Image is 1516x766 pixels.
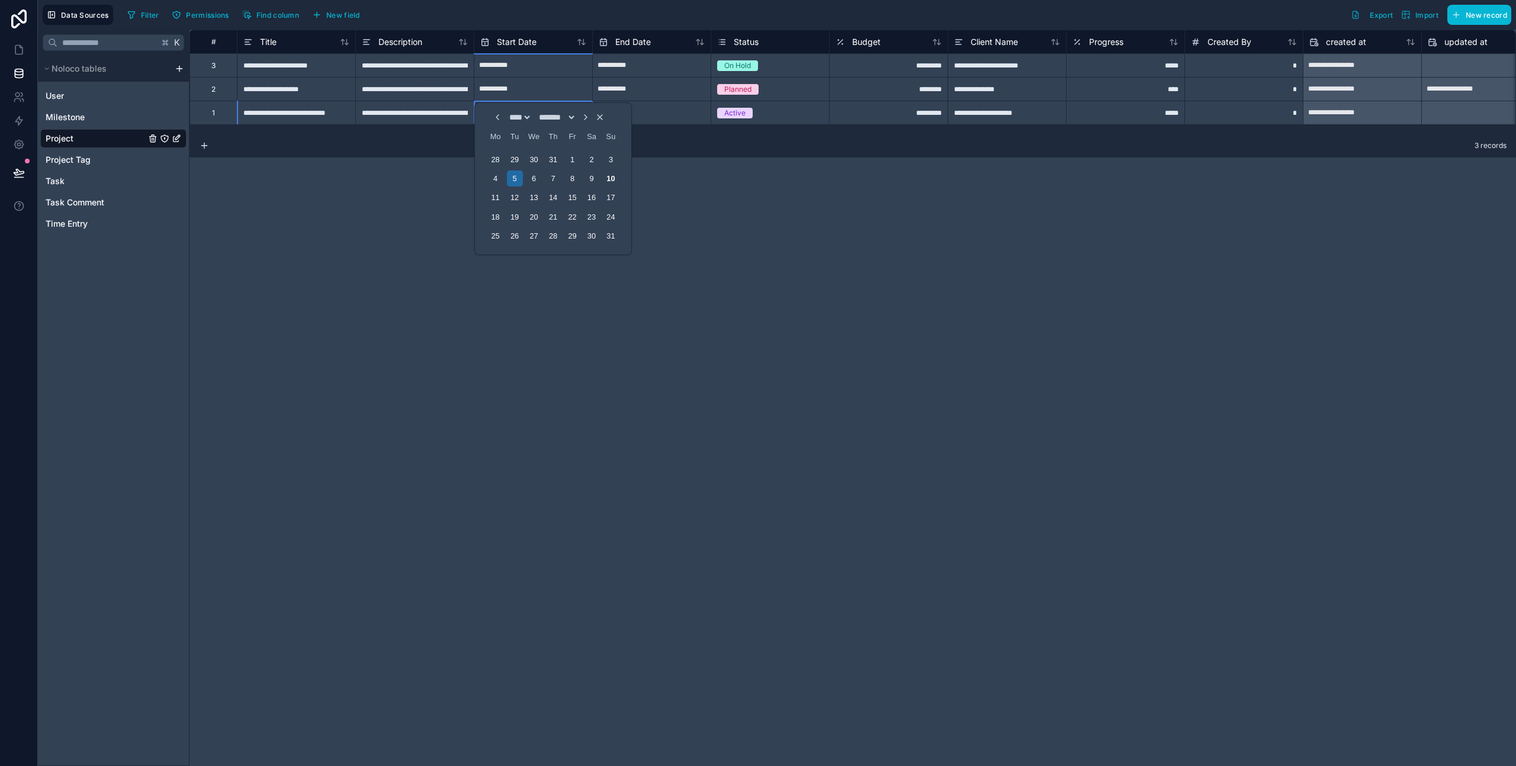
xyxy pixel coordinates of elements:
[486,150,620,246] div: Month August, 2025
[1347,5,1397,25] button: Export
[1089,36,1123,48] span: Progress
[526,189,542,205] div: Choose Wednesday, 13 August 2025
[971,36,1018,48] span: Client Name
[168,6,233,24] button: Permissions
[1370,11,1393,20] span: Export
[564,228,580,244] div: Choose Friday, 29 August 2025
[545,189,561,205] div: Choose Thursday, 14 August 2025
[487,209,503,225] div: Choose Monday, 18 August 2025
[1326,36,1366,48] span: created at
[1466,11,1507,20] span: New record
[1475,141,1507,150] span: 3 records
[603,209,619,225] div: Choose Sunday, 24 August 2025
[497,36,537,48] span: Start Date
[260,36,277,48] span: Title
[507,189,523,205] div: Choose Tuesday, 12 August 2025
[724,108,746,118] div: Active
[43,5,113,25] button: Data Sources
[526,128,542,144] div: Wednesday
[487,170,503,186] div: Choose Monday, 4 August 2025
[487,189,503,205] div: Choose Monday, 11 August 2025
[545,128,561,144] div: Thursday
[564,189,580,205] div: Choose Friday, 15 August 2025
[199,37,228,46] div: #
[526,170,542,186] div: Choose Wednesday, 6 August 2025
[583,189,599,205] div: Choose Saturday, 16 August 2025
[211,61,216,70] div: 3
[1443,5,1511,25] a: New record
[583,228,599,244] div: Choose Saturday, 30 August 2025
[545,170,561,186] div: Choose Thursday, 7 August 2025
[603,152,619,168] div: Choose Sunday, 3 August 2025
[724,84,751,95] div: Planned
[603,128,619,144] div: Sunday
[173,38,181,47] span: K
[487,228,503,244] div: Choose Monday, 25 August 2025
[615,36,651,48] span: End Date
[1444,36,1488,48] span: updated at
[583,170,599,186] div: Choose Saturday, 9 August 2025
[564,209,580,225] div: Choose Friday, 22 August 2025
[507,170,523,186] div: Choose Tuesday, 5 August 2025
[507,228,523,244] div: Choose Tuesday, 26 August 2025
[526,228,542,244] div: Choose Wednesday, 27 August 2025
[487,152,503,168] div: Choose Monday, 28 July 2025
[378,36,422,48] span: Description
[1447,5,1511,25] button: New record
[545,209,561,225] div: Choose Thursday, 21 August 2025
[507,128,523,144] div: Tuesday
[61,11,109,20] span: Data Sources
[1415,11,1438,20] span: Import
[526,152,542,168] div: Choose Wednesday, 30 July 2025
[186,11,229,20] span: Permissions
[326,11,360,20] span: New field
[583,128,599,144] div: Saturday
[564,170,580,186] div: Choose Friday, 8 August 2025
[507,152,523,168] div: Choose Tuesday, 29 July 2025
[603,189,619,205] div: Choose Sunday, 17 August 2025
[583,152,599,168] div: Choose Saturday, 2 August 2025
[545,152,561,168] div: Choose Thursday, 31 July 2025
[724,60,751,71] div: On Hold
[168,6,237,24] a: Permissions
[487,128,503,144] div: Monday
[603,170,619,186] div: Choose Sunday, 10 August 2025
[526,209,542,225] div: Choose Wednesday, 20 August 2025
[1397,5,1443,25] button: Import
[141,11,159,20] span: Filter
[852,36,881,48] span: Budget
[583,209,599,225] div: Choose Saturday, 23 August 2025
[603,228,619,244] div: Choose Sunday, 31 August 2025
[1207,36,1251,48] span: Created By
[123,6,163,24] button: Filter
[545,228,561,244] div: Choose Thursday, 28 August 2025
[308,6,364,24] button: New field
[564,128,580,144] div: Friday
[238,6,303,24] button: Find column
[211,85,216,94] div: 2
[564,152,580,168] div: Choose Friday, 1 August 2025
[507,209,523,225] div: Choose Tuesday, 19 August 2025
[212,108,215,118] div: 1
[734,36,759,48] span: Status
[256,11,299,20] span: Find column
[482,108,624,250] div: Choose Date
